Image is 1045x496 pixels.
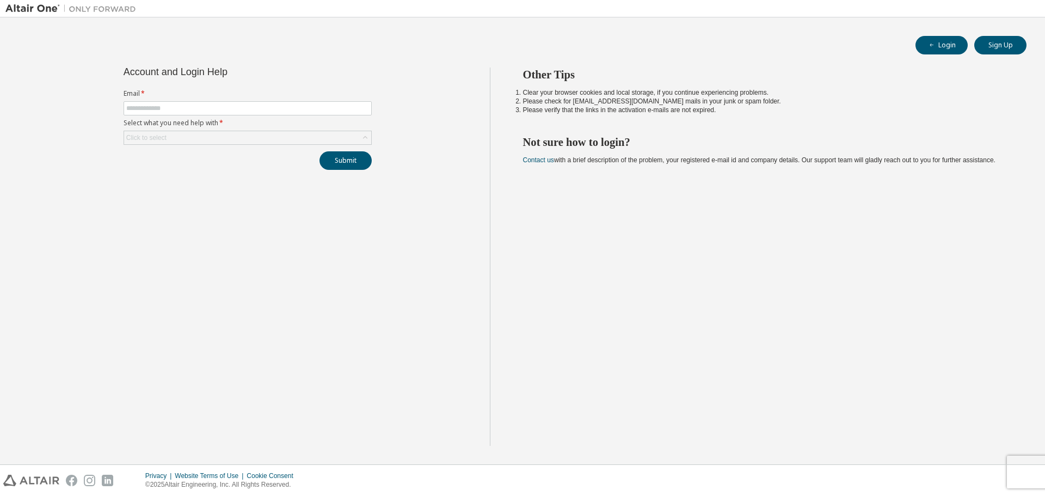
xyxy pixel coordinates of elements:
button: Login [915,36,968,54]
li: Please check for [EMAIL_ADDRESS][DOMAIN_NAME] mails in your junk or spam folder. [523,97,1007,106]
button: Sign Up [974,36,1026,54]
p: © 2025 Altair Engineering, Inc. All Rights Reserved. [145,480,300,489]
label: Select what you need help with [124,119,372,127]
li: Clear your browser cookies and local storage, if you continue experiencing problems. [523,88,1007,97]
span: with a brief description of the problem, your registered e-mail id and company details. Our suppo... [523,156,995,164]
img: Altair One [5,3,142,14]
img: instagram.svg [84,475,95,486]
div: Website Terms of Use [175,471,247,480]
img: facebook.svg [66,475,77,486]
div: Account and Login Help [124,68,322,76]
div: Click to select [126,133,167,142]
a: Contact us [523,156,554,164]
div: Cookie Consent [247,471,299,480]
img: altair_logo.svg [3,475,59,486]
img: linkedin.svg [102,475,113,486]
label: Email [124,89,372,98]
div: Privacy [145,471,175,480]
h2: Not sure how to login? [523,135,1007,149]
button: Submit [319,151,372,170]
h2: Other Tips [523,68,1007,82]
div: Click to select [124,131,371,144]
li: Please verify that the links in the activation e-mails are not expired. [523,106,1007,114]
